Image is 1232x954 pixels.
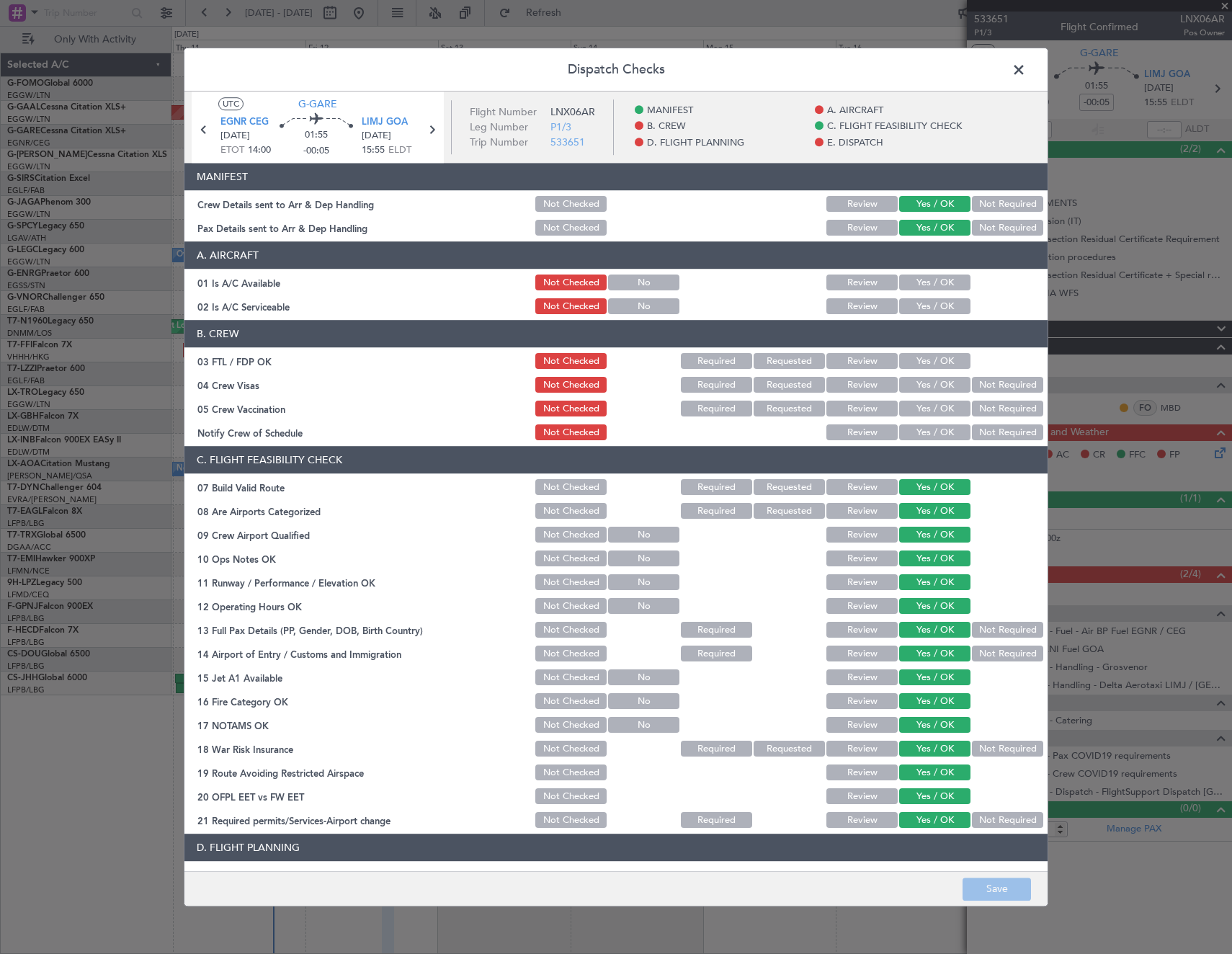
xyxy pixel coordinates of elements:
button: Yes / OK [899,220,970,236]
button: Yes / OK [899,694,970,710]
button: Yes / OK [899,789,970,805]
button: Yes / OK [899,646,970,662]
button: Yes / OK [899,354,970,370]
button: Not Required [972,401,1043,417]
button: Yes / OK [899,765,970,781]
button: Not Required [972,378,1043,393]
button: Yes / OK [899,425,970,441]
button: Yes / OK [899,813,970,829]
button: Yes / OK [899,197,970,213]
button: Yes / OK [899,670,970,686]
button: Yes / OK [899,504,970,520]
button: Yes / OK [899,299,970,315]
button: Not Required [972,741,1043,757]
button: Yes / OK [899,599,970,615]
button: Not Required [972,646,1043,662]
button: Not Required [972,197,1043,213]
header: Dispatch Checks [184,48,1048,92]
button: Not Required [972,813,1043,829]
button: Yes / OK [899,551,970,567]
button: Yes / OK [899,718,970,734]
button: Yes / OK [899,527,970,543]
button: Yes / OK [899,623,970,638]
button: Yes / OK [899,275,970,291]
button: Not Required [972,425,1043,441]
button: Yes / OK [899,378,970,393]
button: Yes / OK [899,401,970,417]
button: Yes / OK [899,575,970,591]
button: Yes / OK [899,741,970,757]
button: Not Required [972,220,1043,236]
button: Yes / OK [899,480,970,496]
button: Not Required [972,623,1043,638]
